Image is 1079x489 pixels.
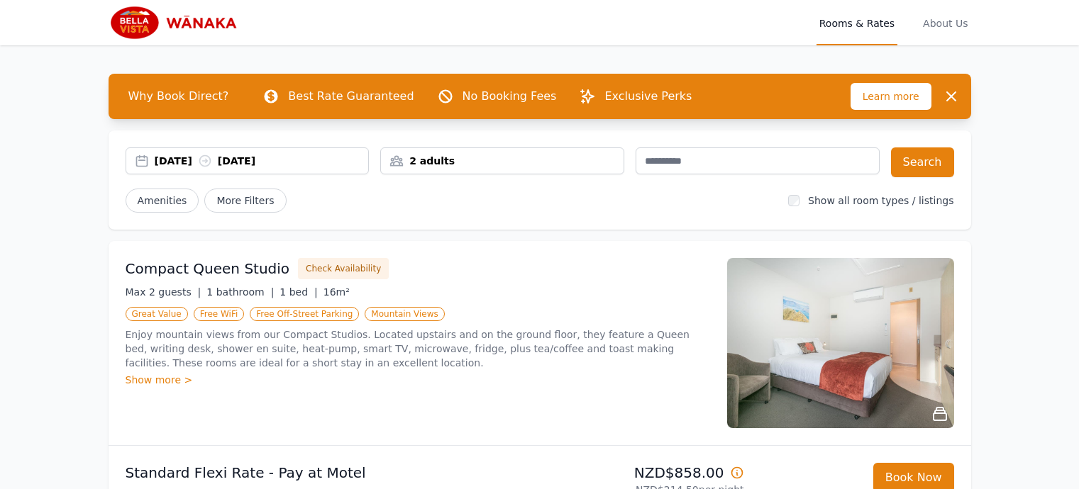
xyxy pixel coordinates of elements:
span: More Filters [204,189,286,213]
label: Show all room types / listings [808,195,953,206]
span: Why Book Direct? [117,82,240,111]
div: Show more > [126,373,710,387]
span: Learn more [851,83,931,110]
span: Mountain Views [365,307,444,321]
span: 1 bed | [280,286,317,298]
span: 1 bathroom | [206,286,274,298]
span: 16m² [323,286,350,298]
img: Bella Vista Wanaka [109,6,245,40]
h3: Compact Queen Studio [126,259,290,279]
span: Free WiFi [194,307,245,321]
p: Exclusive Perks [604,88,692,105]
span: Free Off-Street Parking [250,307,359,321]
button: Check Availability [298,258,389,279]
div: [DATE] [DATE] [155,154,369,168]
div: 2 adults [381,154,624,168]
p: Standard Flexi Rate - Pay at Motel [126,463,534,483]
button: Search [891,147,954,177]
p: Best Rate Guaranteed [288,88,414,105]
span: Max 2 guests | [126,286,201,298]
p: No Booking Fees [463,88,557,105]
p: Enjoy mountain views from our Compact Studios. Located upstairs and on the ground floor, they fea... [126,327,710,370]
span: Great Value [126,307,188,321]
p: NZD$858.00 [546,463,744,483]
button: Amenities [126,189,199,213]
